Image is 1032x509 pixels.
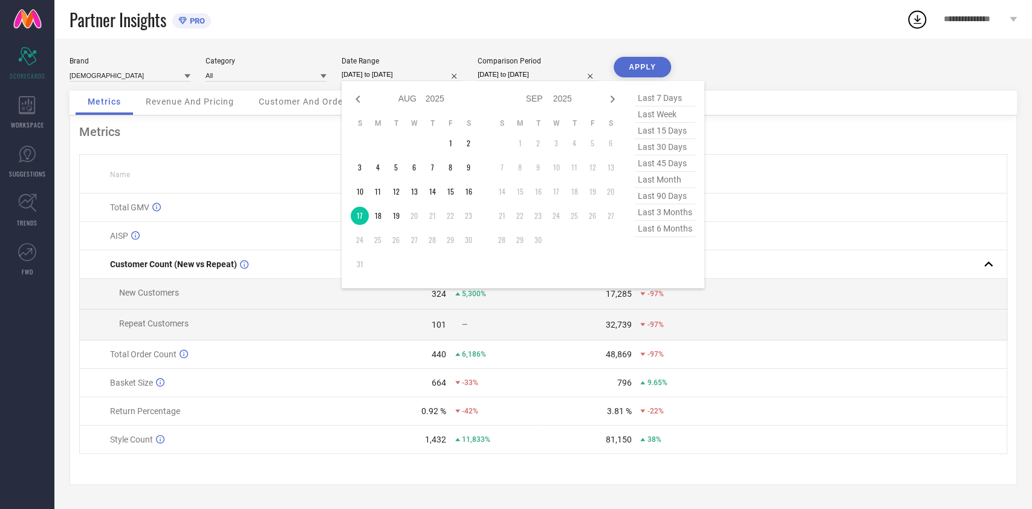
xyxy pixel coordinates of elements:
td: Thu Sep 11 2025 [565,158,583,177]
td: Sat Aug 30 2025 [459,231,478,249]
th: Saturday [459,118,478,128]
td: Fri Sep 12 2025 [583,158,602,177]
span: WORKSPACE [11,120,44,129]
td: Fri Sep 19 2025 [583,183,602,201]
div: 1,432 [425,435,446,444]
div: 0.92 % [421,406,446,416]
td: Thu Aug 21 2025 [423,207,441,225]
span: -97% [647,320,663,329]
span: -97% [647,350,663,358]
td: Fri Aug 22 2025 [441,207,459,225]
span: 38% [647,435,661,444]
th: Tuesday [529,118,547,128]
span: last 45 days [635,155,695,172]
td: Tue Aug 26 2025 [387,231,405,249]
div: 17,285 [605,289,631,299]
th: Tuesday [387,118,405,128]
div: 101 [432,320,446,329]
td: Mon Sep 01 2025 [511,134,529,152]
td: Sun Sep 21 2025 [493,207,511,225]
td: Sat Aug 09 2025 [459,158,478,177]
td: Sun Aug 24 2025 [351,231,369,249]
td: Thu Sep 25 2025 [565,207,583,225]
th: Friday [583,118,602,128]
span: Revenue And Pricing [146,97,234,106]
td: Mon Sep 15 2025 [511,183,529,201]
input: Select date range [342,68,462,81]
td: Wed Sep 17 2025 [547,183,565,201]
td: Sun Aug 10 2025 [351,183,369,201]
span: last 90 days [635,188,695,204]
td: Tue Aug 05 2025 [387,158,405,177]
div: 796 [617,378,631,387]
div: Date Range [342,57,462,65]
button: APPLY [614,57,671,77]
td: Mon Aug 25 2025 [369,231,387,249]
th: Friday [441,118,459,128]
td: Fri Aug 08 2025 [441,158,459,177]
td: Mon Aug 04 2025 [369,158,387,177]
td: Sun Aug 17 2025 [351,207,369,225]
td: Wed Sep 24 2025 [547,207,565,225]
th: Monday [369,118,387,128]
div: 3.81 % [606,406,631,416]
td: Wed Aug 27 2025 [405,231,423,249]
td: Sun Aug 03 2025 [351,158,369,177]
span: AISP [110,231,128,241]
td: Fri Sep 05 2025 [583,134,602,152]
td: Wed Sep 10 2025 [547,158,565,177]
td: Fri Sep 26 2025 [583,207,602,225]
div: Previous month [351,92,365,106]
div: Next month [605,92,620,106]
div: 664 [432,378,446,387]
td: Sat Sep 13 2025 [602,158,620,177]
th: Sunday [493,118,511,128]
td: Wed Aug 13 2025 [405,183,423,201]
span: 6,186% [462,350,486,358]
span: Basket Size [110,378,153,387]
td: Tue Sep 09 2025 [529,158,547,177]
span: Metrics [88,97,121,106]
div: Open download list [906,8,928,30]
td: Tue Sep 23 2025 [529,207,547,225]
th: Sunday [351,118,369,128]
td: Mon Aug 11 2025 [369,183,387,201]
span: Return Percentage [110,406,180,416]
div: 81,150 [605,435,631,444]
span: 11,833% [462,435,490,444]
th: Thursday [423,118,441,128]
td: Fri Aug 29 2025 [441,231,459,249]
td: Sun Aug 31 2025 [351,255,369,273]
span: -22% [647,407,663,415]
th: Wednesday [547,118,565,128]
span: last 7 days [635,90,695,106]
th: Wednesday [405,118,423,128]
span: last 6 months [635,221,695,237]
span: SUGGESTIONS [9,169,46,178]
span: Total GMV [110,203,149,212]
span: -97% [647,290,663,298]
span: Repeat Customers [119,319,189,328]
td: Mon Sep 29 2025 [511,231,529,249]
th: Thursday [565,118,583,128]
span: -42% [462,407,478,415]
td: Sat Aug 02 2025 [459,134,478,152]
span: Name [110,170,130,179]
div: 48,869 [605,349,631,359]
span: last 30 days [635,139,695,155]
span: last 15 days [635,123,695,139]
span: Partner Insights [70,7,166,32]
td: Thu Aug 14 2025 [423,183,441,201]
span: last month [635,172,695,188]
span: last 3 months [635,204,695,221]
td: Sat Sep 20 2025 [602,183,620,201]
td: Tue Aug 12 2025 [387,183,405,201]
td: Tue Sep 02 2025 [529,134,547,152]
span: PRO [187,16,205,25]
div: 32,739 [605,320,631,329]
div: 324 [432,289,446,299]
div: Metrics [79,125,1007,139]
td: Mon Aug 18 2025 [369,207,387,225]
span: — [462,320,467,329]
td: Sat Aug 16 2025 [459,183,478,201]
